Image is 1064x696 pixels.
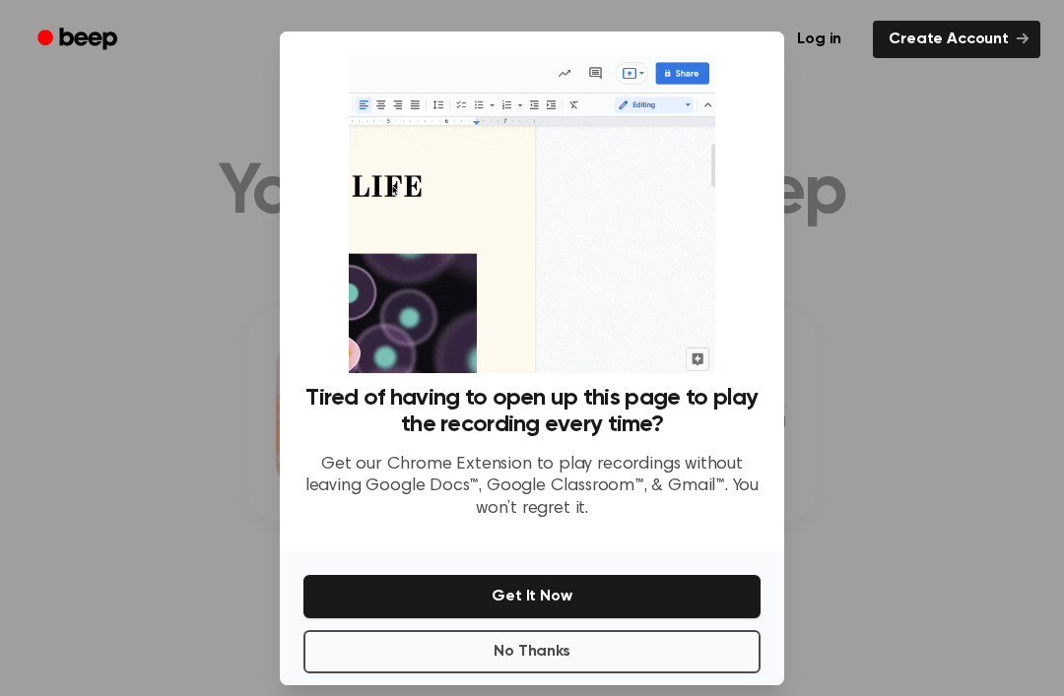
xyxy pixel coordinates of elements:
[303,630,761,673] button: No Thanks
[303,454,761,521] p: Get our Chrome Extension to play recordings without leaving Google Docs™, Google Classroom™, & Gm...
[24,21,135,59] a: Beep
[349,55,714,373] img: Beep extension in action
[303,385,761,438] h3: Tired of having to open up this page to play the recording every time?
[873,21,1040,58] a: Create Account
[303,575,761,618] button: Get It Now
[777,17,861,62] a: Log in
